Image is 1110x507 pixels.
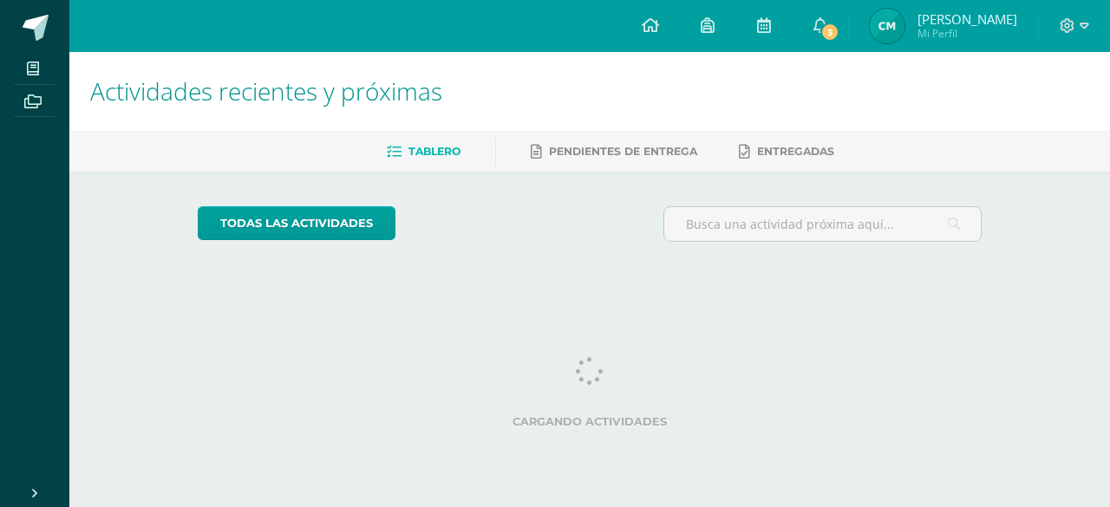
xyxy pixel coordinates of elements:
span: [PERSON_NAME] [917,10,1017,28]
span: Tablero [408,145,460,158]
a: Entregadas [739,138,834,166]
a: Tablero [387,138,460,166]
span: Pendientes de entrega [549,145,697,158]
span: Mi Perfil [917,26,1017,41]
span: Actividades recientes y próximas [90,75,442,107]
a: Pendientes de entrega [531,138,697,166]
span: Entregadas [757,145,834,158]
label: Cargando actividades [198,415,983,428]
span: 3 [820,23,839,42]
input: Busca una actividad próxima aquí... [664,207,982,241]
img: 3792b6fc87c44272cafa2ae4de6abd3e.png [870,9,904,43]
a: todas las Actividades [198,206,395,240]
